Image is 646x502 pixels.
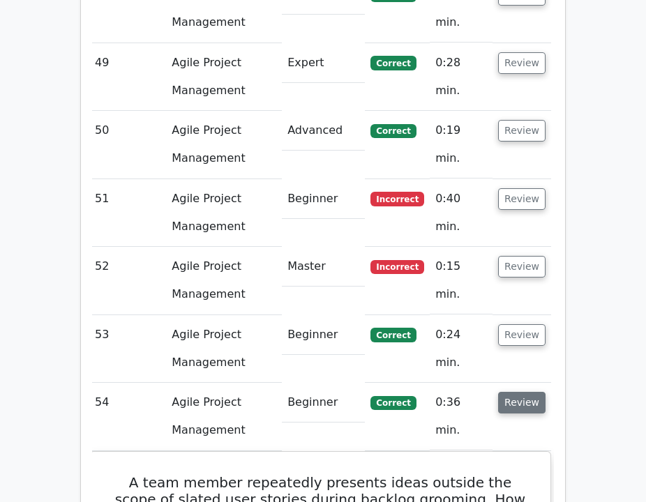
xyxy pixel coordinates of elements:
[498,392,546,413] button: Review
[89,247,166,314] td: 52
[89,111,166,178] td: 50
[89,315,166,383] td: 53
[166,43,282,111] td: Agile Project Management
[430,383,493,450] td: 0:36 min.
[430,315,493,383] td: 0:24 min.
[430,43,493,111] td: 0:28 min.
[430,247,493,314] td: 0:15 min.
[89,179,166,247] td: 51
[89,43,166,111] td: 49
[498,256,546,277] button: Review
[498,188,546,210] button: Review
[89,383,166,450] td: 54
[430,179,493,247] td: 0:40 min.
[370,124,416,138] span: Correct
[498,324,546,346] button: Review
[498,120,546,142] button: Review
[166,111,282,178] td: Agile Project Management
[166,247,282,314] td: Agile Project Management
[370,260,424,274] span: Incorrect
[282,43,365,83] td: Expert
[370,396,416,410] span: Correct
[370,192,424,206] span: Incorrect
[166,315,282,383] td: Agile Project Management
[282,315,365,355] td: Beginner
[370,328,416,342] span: Correct
[282,111,365,151] td: Advanced
[282,383,365,423] td: Beginner
[282,179,365,219] td: Beginner
[166,179,282,247] td: Agile Project Management
[430,111,493,178] td: 0:19 min.
[370,56,416,70] span: Correct
[166,383,282,450] td: Agile Project Management
[282,247,365,287] td: Master
[498,52,546,74] button: Review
